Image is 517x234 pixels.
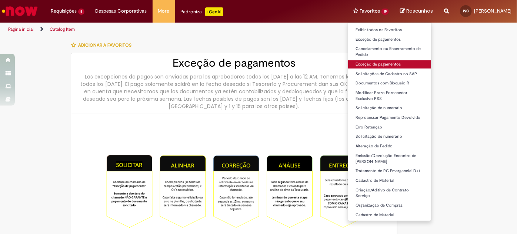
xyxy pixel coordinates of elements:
div: Padroniza [181,7,223,16]
div: Las excepciones de pagos son enviadas para los aprobadores todos los [DATE] a las 12 AM. Tenemos ... [79,73,390,110]
span: Favoritos [360,7,380,15]
a: Exceção de pagamentos [348,36,431,44]
a: Catalog Item [50,26,75,32]
ul: Favoritos [348,22,431,221]
button: Adicionar a Favoritos [71,37,136,53]
a: Modificar Prazo Fornecedor Exclusivo PSS [348,89,431,103]
a: Solicitação de numerário [348,133,431,141]
span: WC [463,9,469,13]
a: Tratamento de RC Emergencial D+1 [348,167,431,175]
span: 19 [381,9,389,15]
a: Emissão/Devolução Encontro de [PERSON_NAME] [348,152,431,166]
a: Cadastro de Material [348,211,431,219]
span: Despesas Corporativas [96,7,147,15]
span: 8 [78,9,84,15]
a: Organização de Compras [348,201,431,210]
a: Cancelamento ou Encerramento de Pedido [348,220,431,234]
a: Exibir todos os Favoritos [348,26,431,34]
a: Criação/Aditivo de Contrato - Serviço [348,186,431,200]
span: [PERSON_NAME] [474,8,511,14]
a: Cancelamento ou Encerramento de Pedido [348,45,431,58]
span: Requisições [51,7,77,15]
ul: Trilhas de página [6,23,339,36]
a: Alteração de Pedido [348,142,431,150]
span: Rascunhos [406,7,433,14]
a: Rascunhos [400,8,433,15]
a: Solicitação de numerário [348,104,431,112]
a: Cadastro de Material [348,177,431,185]
a: Reprocessar Pagamento Devolvido [348,114,431,122]
a: Página inicial [8,26,34,32]
a: Exceção de pagamentos [348,60,431,68]
a: Solicitações de Cadastro no SAP [348,70,431,78]
span: More [158,7,170,15]
p: +GenAi [205,7,223,16]
a: Documentos com Bloqueio R [348,79,431,87]
img: ServiceNow [1,4,39,19]
h2: Exceção de pagamentos [79,57,390,69]
a: Erro Retenção [348,123,431,131]
span: Adicionar a Favoritos [78,42,131,48]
